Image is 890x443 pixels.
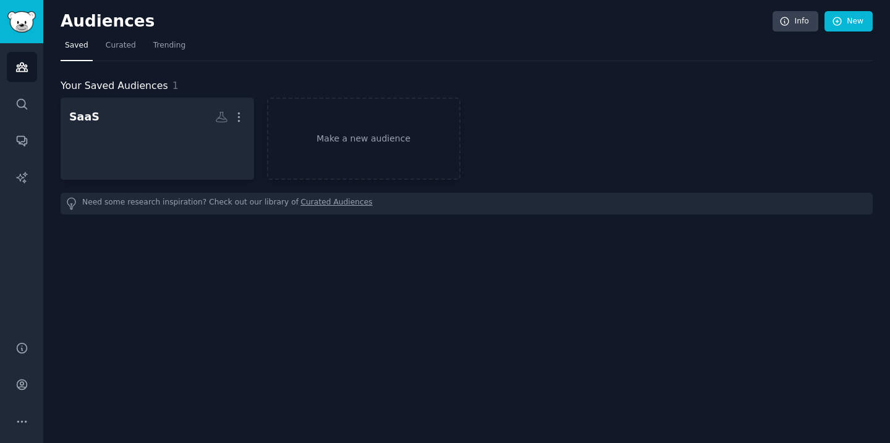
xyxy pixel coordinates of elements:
[149,36,190,61] a: Trending
[61,36,93,61] a: Saved
[773,11,818,32] a: Info
[69,109,100,125] div: SaaS
[61,78,168,94] span: Your Saved Audiences
[267,98,460,180] a: Make a new audience
[172,80,179,91] span: 1
[153,40,185,51] span: Trending
[301,197,373,210] a: Curated Audiences
[101,36,140,61] a: Curated
[61,98,254,180] a: SaaS
[824,11,873,32] a: New
[106,40,136,51] span: Curated
[65,40,88,51] span: Saved
[61,12,773,32] h2: Audiences
[61,193,873,214] div: Need some research inspiration? Check out our library of
[7,11,36,33] img: GummySearch logo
